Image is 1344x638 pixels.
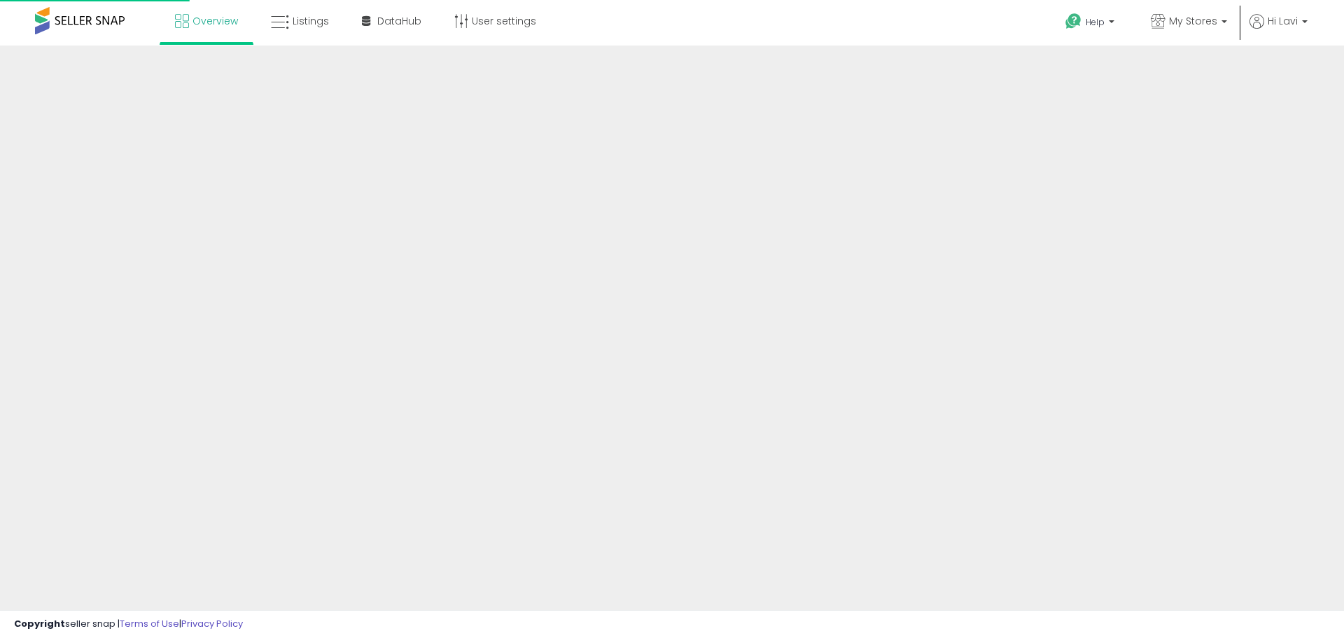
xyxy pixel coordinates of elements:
[1054,2,1128,46] a: Help
[1086,16,1105,28] span: Help
[1169,14,1217,28] span: My Stores
[192,14,238,28] span: Overview
[14,617,65,630] strong: Copyright
[1065,13,1082,30] i: Get Help
[293,14,329,28] span: Listings
[181,617,243,630] a: Privacy Policy
[1249,14,1308,46] a: Hi Lavi
[14,618,243,631] div: seller snap | |
[120,617,179,630] a: Terms of Use
[377,14,421,28] span: DataHub
[1268,14,1298,28] span: Hi Lavi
